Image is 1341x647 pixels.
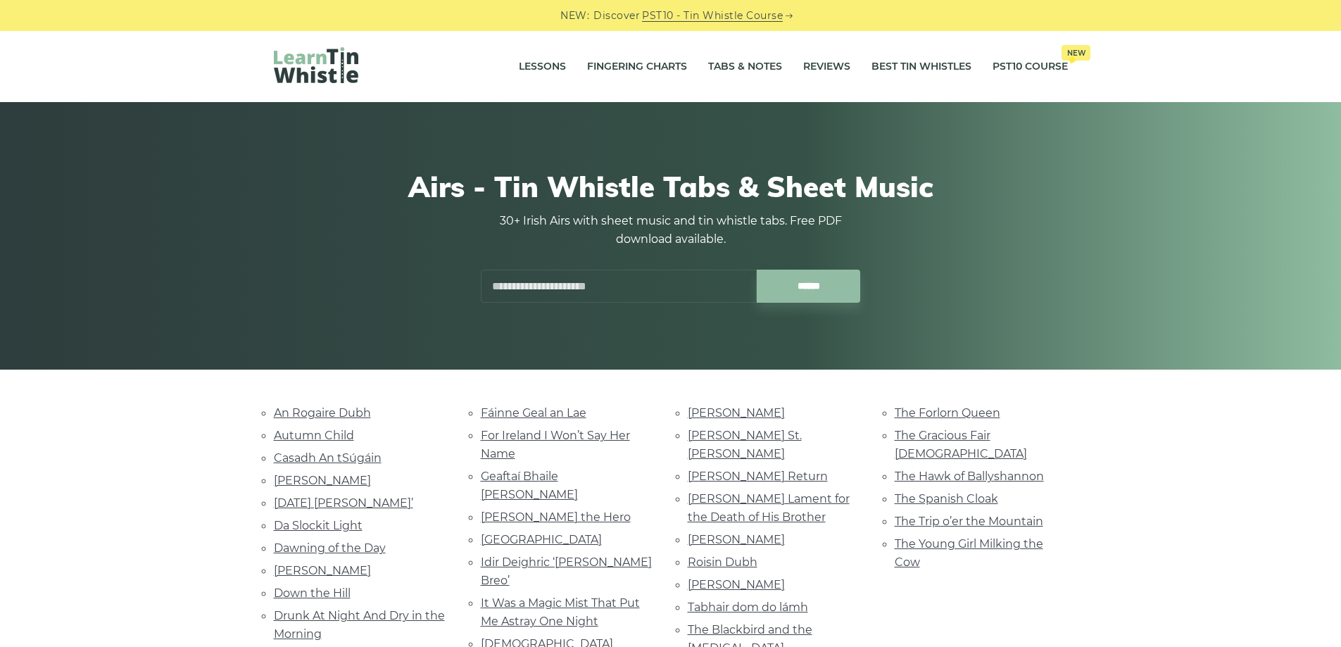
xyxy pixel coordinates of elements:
[587,49,687,84] a: Fingering Charts
[481,470,578,501] a: Geaftaí Bhaile [PERSON_NAME]
[481,406,586,420] a: Fáinne Geal an Lae
[895,470,1044,483] a: The Hawk of Ballyshannon
[481,429,630,460] a: For Ireland I Won’t Say Her Name
[481,212,861,249] p: 30+ Irish Airs with sheet music and tin whistle tabs. Free PDF download available.
[688,470,828,483] a: [PERSON_NAME] Return
[274,564,371,577] a: [PERSON_NAME]
[481,596,640,628] a: It Was a Magic Mist That Put Me Astray One Night
[895,406,1000,420] a: The Forlorn Queen
[688,601,808,614] a: Tabhair dom do lámh
[274,496,413,510] a: [DATE] [PERSON_NAME]’
[688,492,850,524] a: [PERSON_NAME] Lament for the Death of His Brother
[993,49,1068,84] a: PST10 CourseNew
[274,451,382,465] a: Casadh An tSúgáin
[688,429,802,460] a: [PERSON_NAME] St. [PERSON_NAME]
[519,49,566,84] a: Lessons
[895,515,1043,528] a: The Trip o’er the Mountain
[481,555,652,587] a: Idir Deighric ‘[PERSON_NAME] Breo’
[481,533,602,546] a: [GEOGRAPHIC_DATA]
[481,510,631,524] a: [PERSON_NAME] the Hero
[895,537,1043,569] a: The Young Girl Milking the Cow
[274,47,358,83] img: LearnTinWhistle.com
[274,474,371,487] a: [PERSON_NAME]
[274,541,386,555] a: Dawning of the Day
[871,49,971,84] a: Best Tin Whistles
[688,555,757,569] a: Roisin Dubh
[803,49,850,84] a: Reviews
[274,170,1068,203] h1: Airs - Tin Whistle Tabs & Sheet Music
[688,578,785,591] a: [PERSON_NAME]
[895,429,1027,460] a: The Gracious Fair [DEMOGRAPHIC_DATA]
[688,533,785,546] a: [PERSON_NAME]
[274,429,354,442] a: Autumn Child
[895,492,998,505] a: The Spanish Cloak
[274,406,371,420] a: An Rogaire Dubh
[1062,45,1090,61] span: New
[688,406,785,420] a: [PERSON_NAME]
[708,49,782,84] a: Tabs & Notes
[274,609,445,641] a: Drunk At Night And Dry in the Morning
[274,519,363,532] a: Da Slockit Light
[274,586,351,600] a: Down the Hill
